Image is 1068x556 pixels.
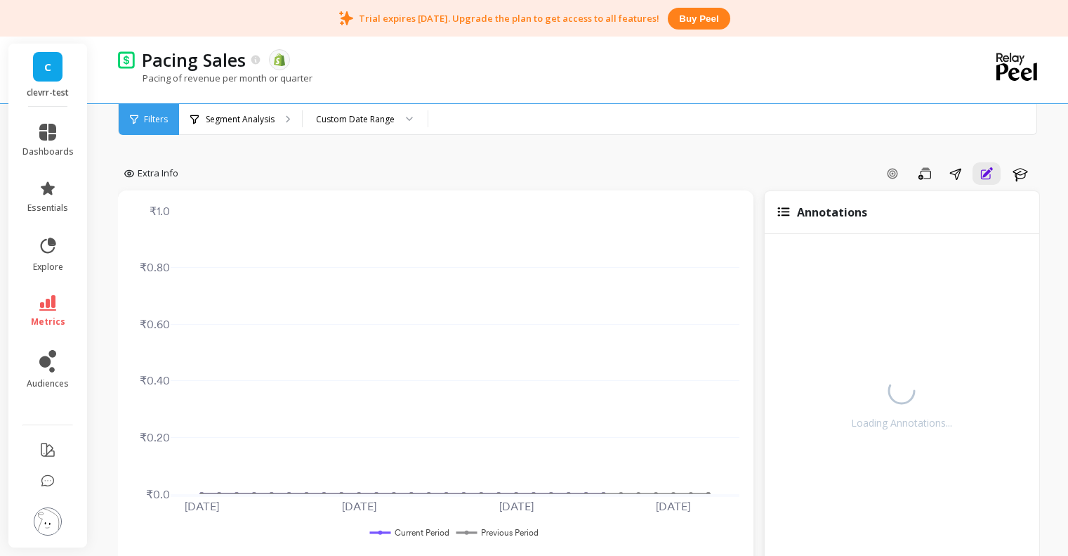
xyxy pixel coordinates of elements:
[27,202,68,214] span: essentials
[22,87,74,98] p: clevrr-test
[118,72,312,84] p: Pacing of revenue per month or quarter
[797,205,867,220] span: Annotations
[668,8,730,30] button: Buy peel
[359,12,659,25] p: Trial expires [DATE]. Upgrade the plan to get access to all features!
[273,53,286,66] img: api.shopify.svg
[142,48,246,72] p: Pacing Sales
[118,51,135,68] img: header icon
[34,507,62,536] img: profile picture
[144,114,168,125] span: Filters
[31,316,65,328] span: metrics
[851,416,952,430] div: Loading Annotations...
[206,114,275,125] p: Segment Analysis
[33,261,63,273] span: explore
[316,112,395,126] div: Custom Date Range
[27,378,69,389] span: audiences
[44,59,51,75] span: C
[22,146,74,157] span: dashboards
[138,167,178,181] span: Extra Info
